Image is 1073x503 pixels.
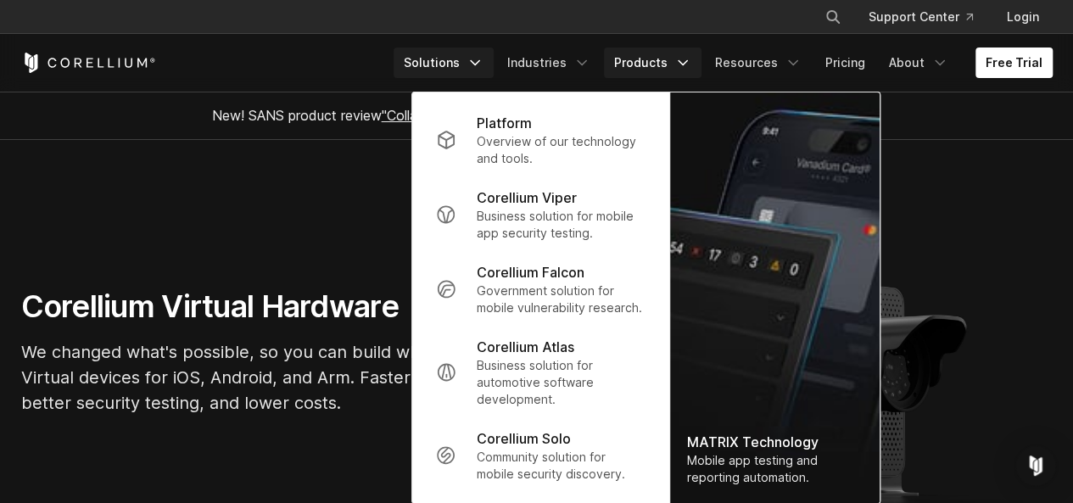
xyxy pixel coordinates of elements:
span: New! SANS product review now available. [212,107,862,124]
a: Industries [497,48,601,78]
img: Matrix_WebNav_1x [670,92,880,503]
p: Business solution for mobile app security testing. [477,208,645,242]
p: Corellium Viper [477,187,577,208]
div: Navigation Menu [394,48,1053,78]
a: MATRIX Technology Mobile app testing and reporting automation. [670,92,880,503]
a: Platform Overview of our technology and tools. [422,103,659,177]
p: Business solution for automotive software development. [477,357,645,408]
a: Products [604,48,701,78]
button: Search [818,2,848,32]
a: Corellium Atlas Business solution for automotive software development. [422,327,659,418]
div: Mobile app testing and reporting automation. [687,452,863,486]
a: Login [993,2,1053,32]
a: Corellium Home [21,53,156,73]
h1: Corellium Virtual Hardware [21,288,530,326]
div: MATRIX Technology [687,432,863,452]
p: Corellium Falcon [477,262,584,282]
a: Free Trial [975,48,1053,78]
a: Support Center [855,2,986,32]
a: Corellium Falcon Government solution for mobile vulnerability research. [422,252,659,327]
a: Pricing [815,48,875,78]
a: Resources [705,48,812,78]
p: We changed what's possible, so you can build what's next. Virtual devices for iOS, Android, and A... [21,339,530,416]
p: Community solution for mobile security discovery. [477,449,645,483]
p: Overview of our technology and tools. [477,133,645,167]
p: Corellium Solo [477,428,571,449]
a: Corellium Viper Business solution for mobile app security testing. [422,177,659,252]
div: Open Intercom Messenger [1015,445,1056,486]
a: About [879,48,958,78]
a: Solutions [394,48,494,78]
p: Platform [477,113,532,133]
a: Corellium Solo Community solution for mobile security discovery. [422,418,659,493]
p: Corellium Atlas [477,337,574,357]
a: "Collaborative Mobile App Security Development and Analysis" [382,107,773,124]
div: Navigation Menu [804,2,1053,32]
p: Government solution for mobile vulnerability research. [477,282,645,316]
